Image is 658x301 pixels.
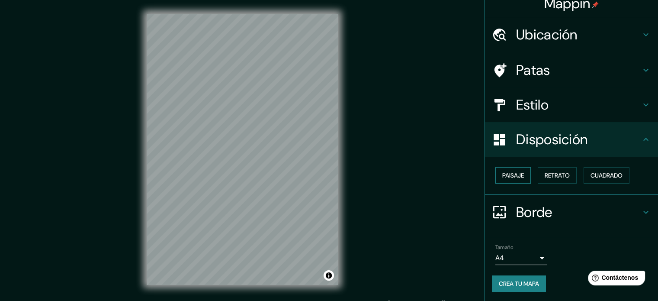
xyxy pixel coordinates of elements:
div: Patas [485,53,658,87]
canvas: Mapa [147,14,338,285]
div: Ubicación [485,17,658,52]
img: pin-icon.png [592,1,599,8]
font: Crea tu mapa [499,280,539,288]
div: Borde [485,195,658,230]
div: A4 [495,251,547,265]
font: Borde [516,203,552,221]
button: Retrato [538,167,577,184]
font: Patas [516,61,550,79]
div: Disposición [485,122,658,157]
font: Ubicación [516,26,578,44]
div: Estilo [485,87,658,122]
button: Activar o desactivar atribución [324,270,334,281]
font: Cuadrado [591,172,623,179]
font: Retrato [545,172,570,179]
font: A4 [495,253,504,262]
button: Crea tu mapa [492,275,546,292]
button: Paisaje [495,167,531,184]
font: Paisaje [502,172,524,179]
font: Tamaño [495,244,513,251]
font: Disposición [516,130,587,149]
iframe: Lanzador de widgets de ayuda [581,267,648,291]
button: Cuadrado [584,167,629,184]
font: Estilo [516,96,549,114]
